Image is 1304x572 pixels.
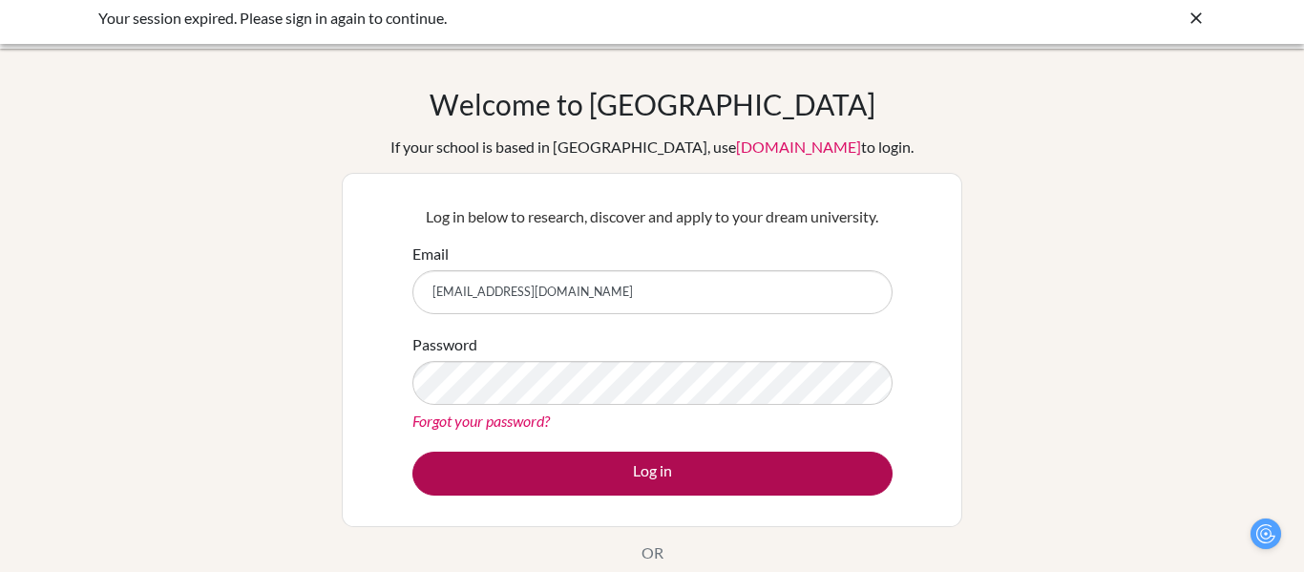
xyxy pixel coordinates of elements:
div: If your school is based in [GEOGRAPHIC_DATA], use to login. [390,136,914,159]
label: Email [412,243,449,265]
a: [DOMAIN_NAME] [736,138,861,156]
p: Log in below to research, discover and apply to your dream university. [412,205,893,228]
label: Password [412,333,477,356]
div: Your session expired. Please sign in again to continue. [98,7,919,30]
p: OR [641,541,663,564]
h1: Welcome to [GEOGRAPHIC_DATA] [430,87,875,121]
button: Log in [412,452,893,496]
a: Forgot your password? [412,412,550,430]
